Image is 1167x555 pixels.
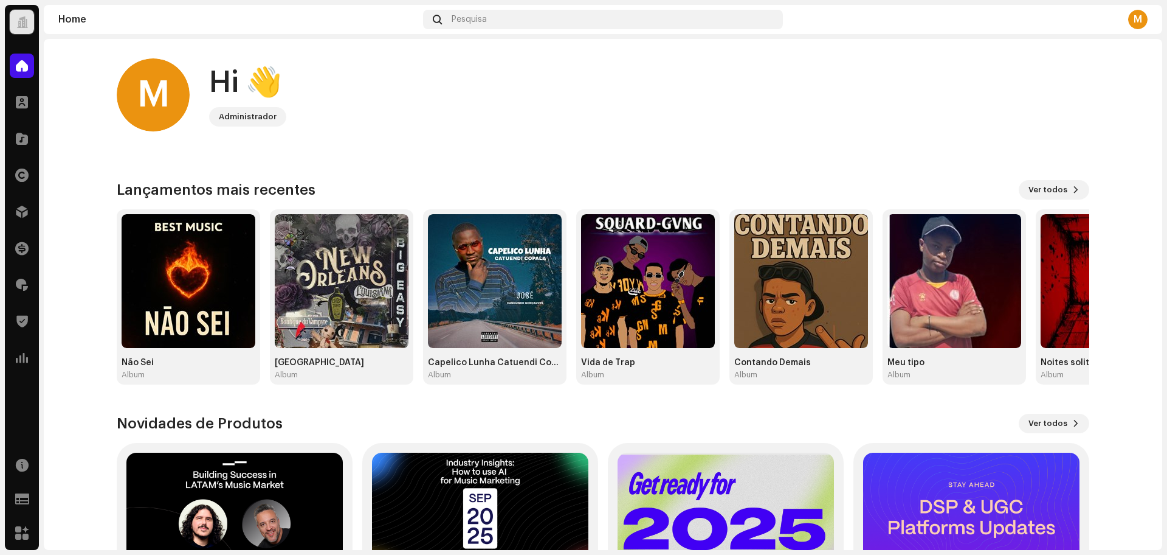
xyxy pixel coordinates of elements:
[887,214,1021,348] img: 27017876-b087-4714-b82e-74afe68f186b
[581,214,715,348] img: e9e068b7-523b-46fd-a81f-640632560862
[209,63,286,102] div: Hi 👋
[887,358,1021,368] div: Meu tipo
[734,214,868,348] img: 8283557c-f2a7-4f69-9e13-a0e557bc79ff
[58,15,418,24] div: Home
[1028,178,1067,202] span: Ver todos
[1019,180,1089,200] button: Ver todos
[122,358,255,368] div: Não Sei
[734,358,868,368] div: Contando Demais
[428,214,562,348] img: 5a88a0c7-e3c4-4106-866a-94892fef2615
[117,58,190,131] div: M
[122,370,145,380] div: Album
[122,214,255,348] img: f73a1747-9861-4f7a-9300-3e6078e4b7ee
[452,15,487,24] span: Pesquisa
[219,110,277,124] div: Administrador
[275,214,408,348] img: 44c40429-667f-4117-bb43-8fae6536f4a8
[1019,414,1089,433] button: Ver todos
[734,370,757,380] div: Album
[428,370,451,380] div: Album
[887,370,911,380] div: Album
[1128,10,1148,29] div: M
[275,358,408,368] div: [GEOGRAPHIC_DATA]
[117,180,315,200] h3: Lançamentos mais recentes
[275,370,298,380] div: Album
[428,358,562,368] div: Capelico Lunha Catuendi Copala
[1028,411,1067,436] span: Ver todos
[581,358,715,368] div: Vida de Trap
[581,370,604,380] div: Album
[1041,370,1064,380] div: Album
[117,414,283,433] h3: Novidades de Produtos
